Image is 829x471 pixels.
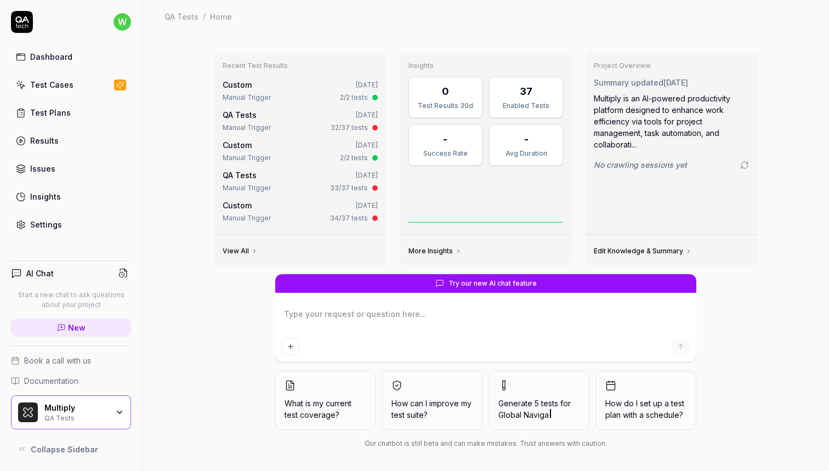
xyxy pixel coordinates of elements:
div: Insights [30,191,61,202]
div: Manual Trigger [223,123,271,133]
div: - [524,132,529,146]
div: Avg Duration [496,149,556,158]
a: Custom[DATE]Manual Trigger34/37 tests [220,197,380,225]
span: Custom [223,201,252,210]
button: Collapse Sidebar [11,438,131,460]
div: Success Rate [416,149,475,158]
a: Go to crawling settings [740,161,749,169]
button: How do I set up a test plan with a schedule? [596,371,696,430]
a: QA Tests[DATE]Manual Trigger33/37 tests [220,167,380,195]
p: Start a new chat to ask questions about your project [11,290,131,310]
a: Custom[DATE]Manual Trigger2/2 tests [220,77,380,105]
div: Dashboard [30,51,72,63]
button: What is my current test coverage? [275,371,376,430]
div: Home [210,11,232,22]
div: Issues [30,163,55,174]
a: Insights [11,186,131,207]
div: 37 [520,84,532,99]
span: Summary updated [594,78,663,87]
div: 34/37 tests [330,213,368,223]
span: What is my current test coverage? [285,398,366,421]
h3: Project Overview [594,61,749,70]
a: More Insights [408,247,462,256]
span: No crawling sessions yet [594,159,687,171]
span: How can I improve my test suite? [391,398,473,421]
button: Generate 5 tests forGlobal Naviga [489,371,589,430]
div: 2/2 tests [340,153,368,163]
span: New [68,322,86,333]
a: Results [11,130,131,151]
time: [DATE] [356,171,378,179]
a: Custom[DATE]Manual Trigger2/2 tests [220,137,380,165]
h3: Recent Test Results [223,61,378,70]
span: Custom [223,80,252,89]
a: Documentation [11,375,131,387]
a: Book a call with us [11,355,131,366]
div: QA Tests [164,11,198,22]
div: Our chatbot is still beta and can make mistakes. Trust answers with caution. [275,439,696,449]
div: Test Plans [30,107,71,118]
a: Dashboard [11,46,131,67]
span: Custom [223,140,252,150]
a: Test Plans [11,102,131,123]
time: [DATE] [356,141,378,149]
h3: Insights [408,61,564,70]
img: Multiply Logo [18,402,38,422]
a: Settings [11,214,131,235]
span: Collapse Sidebar [31,444,98,455]
div: 0 [442,84,449,99]
div: - [443,132,447,146]
div: Results [30,135,59,146]
div: Test Results 30d [416,101,475,111]
button: Add attachment [282,338,299,355]
div: Manual Trigger [223,213,271,223]
div: Manual Trigger [223,183,271,193]
span: Global Naviga [498,410,549,419]
button: How can I improve my test suite? [382,371,482,430]
div: Settings [30,219,62,230]
a: QA Tests [223,171,257,180]
span: Book a call with us [24,355,91,366]
a: New [11,319,131,337]
button: Multiply LogoMultiplyQA Tests [11,395,131,429]
time: [DATE] [663,78,688,87]
h4: AI Chat [26,268,54,279]
a: View All [223,247,258,256]
span: Documentation [24,375,78,387]
div: Manual Trigger [223,93,271,103]
div: 32/37 tests [331,123,368,133]
div: Test Cases [30,79,73,90]
span: Try our new AI chat feature [448,279,537,288]
span: Generate 5 tests for [498,398,580,421]
time: [DATE] [356,201,378,209]
div: Enabled Tests [496,101,556,111]
div: 33/37 tests [330,183,368,193]
span: w [113,13,131,31]
time: [DATE] [356,111,378,119]
div: QA Tests [44,413,108,422]
button: w [113,11,131,33]
div: 2/2 tests [340,93,368,103]
div: Manual Trigger [223,153,271,163]
a: Edit Knowledge & Summary [594,247,692,256]
a: QA Tests[DATE]Manual Trigger32/37 tests [220,107,380,135]
div: / [203,11,206,22]
span: How do I set up a test plan with a schedule? [605,398,687,421]
div: Multiply is an AI-powered productivity platform designed to enhance work efficiency via tools for... [594,93,749,150]
a: Test Cases [11,74,131,95]
a: Issues [11,158,131,179]
div: Multiply [44,403,108,413]
time: [DATE] [356,81,378,89]
a: QA Tests [223,110,257,120]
